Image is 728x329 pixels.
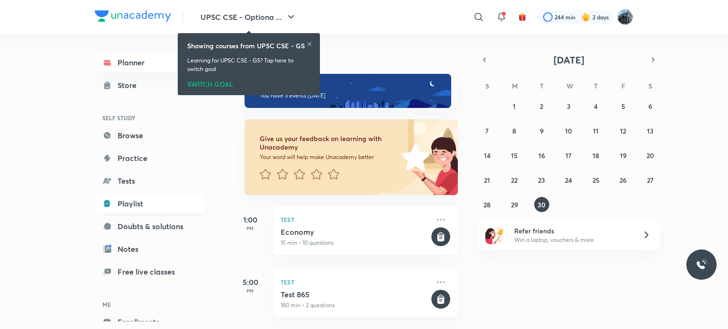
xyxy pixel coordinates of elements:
[537,200,546,209] abbr: September 30, 2025
[260,153,398,161] p: Your word will help make Unacademy better
[187,41,305,51] h6: Showing courses from UPSC CSE - GS
[484,176,490,185] abbr: September 21, 2025
[369,119,458,195] img: feedback_image
[511,176,518,185] abbr: September 22, 2025
[480,148,495,163] button: September 14, 2025
[581,12,591,22] img: streak
[621,102,625,111] abbr: September 5, 2025
[195,8,302,27] button: UPSC CSE - Optiona ...
[592,151,599,160] abbr: September 18, 2025
[480,172,495,187] button: September 21, 2025
[514,236,631,244] p: Win a laptop, vouchers & more
[534,197,549,212] button: September 30, 2025
[643,172,658,187] button: September 27, 2025
[480,123,495,138] button: September 7, 2025
[619,176,627,185] abbr: September 26, 2025
[95,149,205,168] a: Practice
[643,123,658,138] button: September 13, 2025
[507,172,522,187] button: September 22, 2025
[245,74,451,108] img: evening
[540,126,544,135] abbr: September 9, 2025
[513,102,516,111] abbr: September 1, 2025
[281,301,429,310] p: 180 min • 2 questions
[565,151,572,160] abbr: September 17, 2025
[231,288,269,293] p: PM
[616,172,631,187] button: September 26, 2025
[648,81,652,90] abbr: Saturday
[231,276,269,288] h5: 5:00
[118,80,142,91] div: Store
[95,240,205,258] a: Notes
[588,123,603,138] button: September 11, 2025
[561,148,576,163] button: September 17, 2025
[646,151,654,160] abbr: September 20, 2025
[95,110,205,126] h6: SELF STUDY
[231,225,269,231] p: PM
[95,126,205,145] a: Browse
[507,98,522,114] button: September 1, 2025
[514,226,631,236] h6: Refer friends
[245,53,467,64] h4: [DATE]
[281,290,429,299] h5: Test 865
[561,98,576,114] button: September 3, 2025
[592,176,600,185] abbr: September 25, 2025
[95,217,205,236] a: Doubts & solutions
[485,225,504,244] img: referral
[507,197,522,212] button: September 29, 2025
[540,102,543,111] abbr: September 2, 2025
[643,98,658,114] button: September 6, 2025
[594,102,598,111] abbr: September 4, 2025
[588,148,603,163] button: September 18, 2025
[95,194,205,213] a: Playlist
[565,126,572,135] abbr: September 10, 2025
[540,81,544,90] abbr: Tuesday
[647,176,654,185] abbr: September 27, 2025
[511,200,518,209] abbr: September 29, 2025
[588,172,603,187] button: September 25, 2025
[534,148,549,163] button: September 16, 2025
[512,126,516,135] abbr: September 8, 2025
[561,172,576,187] button: September 24, 2025
[566,81,573,90] abbr: Wednesday
[594,81,598,90] abbr: Thursday
[95,171,205,190] a: Tests
[515,9,530,25] button: avatar
[621,81,625,90] abbr: Friday
[484,151,491,160] abbr: September 14, 2025
[95,53,205,72] a: Planner
[187,56,310,73] p: Learning for UPSC CSE - GS? Tap here to switch goal
[620,151,627,160] abbr: September 19, 2025
[616,123,631,138] button: September 12, 2025
[643,148,658,163] button: September 20, 2025
[95,262,205,281] a: Free live classes
[648,102,652,111] abbr: September 6, 2025
[483,200,491,209] abbr: September 28, 2025
[534,172,549,187] button: September 23, 2025
[95,10,171,24] a: Company Logo
[281,276,429,288] p: Test
[260,82,443,91] h6: Good evening, I
[281,227,429,237] h5: Economy
[616,98,631,114] button: September 5, 2025
[534,98,549,114] button: September 2, 2025
[534,123,549,138] button: September 9, 2025
[588,98,603,114] button: September 4, 2025
[231,214,269,225] h5: 1:00
[95,76,205,95] a: Store
[567,102,571,111] abbr: September 3, 2025
[260,134,398,151] h6: Give us your feedback on learning with Unacademy
[480,197,495,212] button: September 28, 2025
[617,9,633,25] img: I A S babu
[281,214,429,225] p: Test
[593,126,599,135] abbr: September 11, 2025
[507,148,522,163] button: September 15, 2025
[561,123,576,138] button: September 10, 2025
[620,126,626,135] abbr: September 12, 2025
[511,151,518,160] abbr: September 15, 2025
[485,81,489,90] abbr: Sunday
[507,123,522,138] button: September 8, 2025
[95,296,205,312] h6: ME
[554,53,584,66] span: [DATE]
[647,126,654,135] abbr: September 13, 2025
[95,10,171,22] img: Company Logo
